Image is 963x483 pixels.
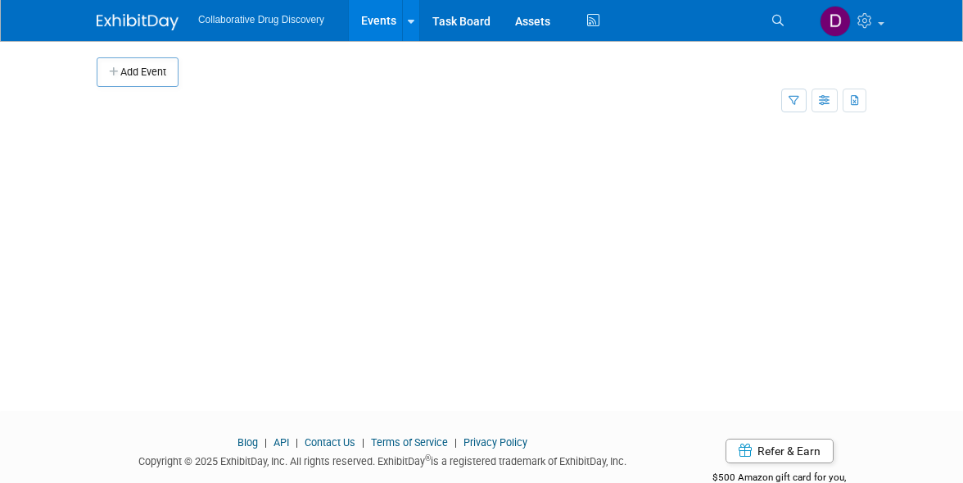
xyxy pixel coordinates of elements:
a: Contact Us [305,436,355,449]
a: Refer & Earn [726,439,834,463]
a: API [274,436,289,449]
span: | [450,436,461,449]
span: | [260,436,271,449]
img: Daniel Castro [820,6,851,37]
button: Add Event [97,57,179,87]
sup: ® [425,453,431,462]
span: | [358,436,368,449]
a: Privacy Policy [463,436,527,449]
div: Copyright © 2025 ExhibitDay, Inc. All rights reserved. ExhibitDay is a registered trademark of Ex... [97,450,668,469]
img: ExhibitDay [97,14,179,30]
span: Collaborative Drug Discovery [198,14,324,25]
span: | [292,436,302,449]
a: Terms of Service [371,436,448,449]
a: Blog [237,436,258,449]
